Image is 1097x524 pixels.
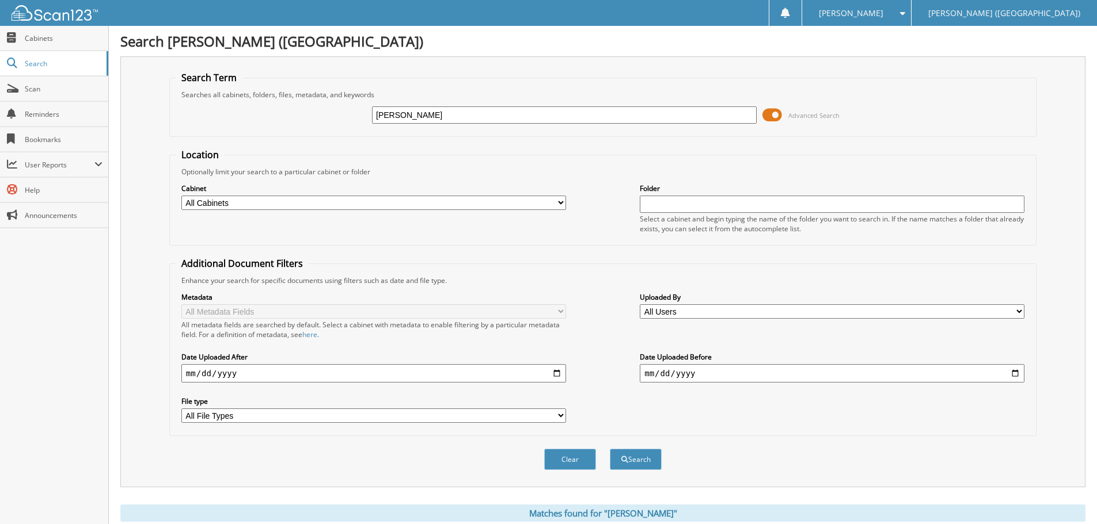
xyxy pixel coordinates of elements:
[610,449,662,470] button: Search
[176,71,242,84] legend: Search Term
[25,135,103,144] span: Bookmarks
[640,364,1024,383] input: end
[25,211,103,220] span: Announcements
[788,111,840,120] span: Advanced Search
[25,59,101,68] span: Search
[544,449,596,470] button: Clear
[181,320,566,339] div: All metadata fields are searched by default. Select a cabinet with metadata to enable filtering b...
[181,292,566,302] label: Metadata
[120,32,1085,51] h1: Search [PERSON_NAME] ([GEOGRAPHIC_DATA])
[176,257,309,270] legend: Additional Document Filters
[12,5,98,21] img: scan123-logo-white.svg
[640,183,1024,193] label: Folder
[25,109,103,119] span: Reminders
[176,167,1030,177] div: Optionally limit your search to a particular cabinet or folder
[176,90,1030,100] div: Searches all cabinets, folders, files, metadata, and keywords
[181,364,566,383] input: start
[176,276,1030,285] div: Enhance your search for specific documents using filters such as date and file type.
[181,352,566,362] label: Date Uploaded After
[181,183,566,193] label: Cabinet
[819,10,883,17] span: [PERSON_NAME]
[302,330,317,339] a: here
[928,10,1080,17] span: [PERSON_NAME] ([GEOGRAPHIC_DATA])
[25,33,103,43] span: Cabinets
[640,292,1024,302] label: Uploaded By
[25,84,103,94] span: Scan
[640,352,1024,362] label: Date Uploaded Before
[25,185,103,195] span: Help
[181,396,566,406] label: File type
[25,160,94,170] span: User Reports
[120,504,1085,522] div: Matches found for "[PERSON_NAME]"
[176,148,225,161] legend: Location
[640,214,1024,234] div: Select a cabinet and begin typing the name of the folder you want to search in. If the name match...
